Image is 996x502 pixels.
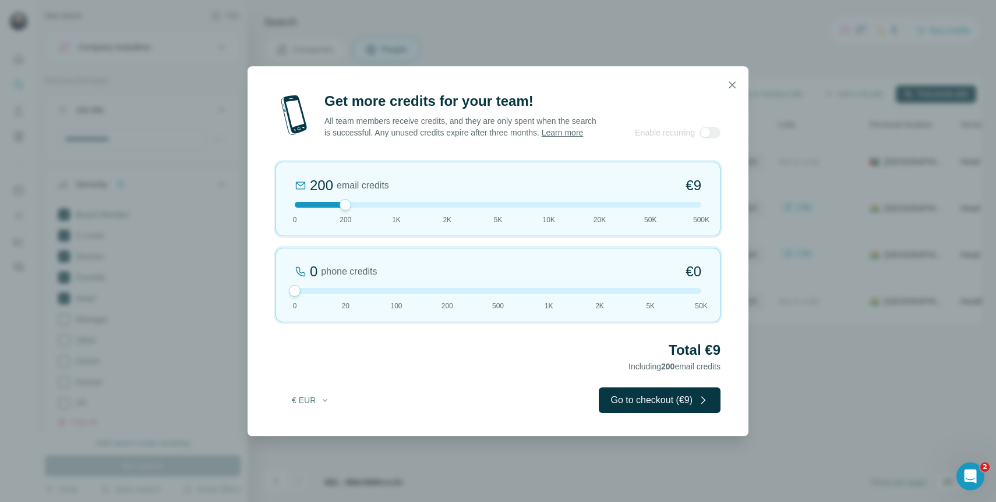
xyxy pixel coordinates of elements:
[543,215,555,225] span: 10K
[340,215,351,225] span: 200
[321,265,377,279] span: phone credits
[293,215,297,225] span: 0
[337,179,389,193] span: email credits
[310,262,317,281] div: 0
[276,92,313,138] img: mobile-phone
[310,176,333,195] div: 200
[686,262,701,281] span: €0
[644,215,656,225] span: 50K
[324,115,598,138] p: All team members receive credits, and they are only spent when the search is successful. Any unus...
[695,301,707,311] span: 50K
[494,215,503,225] span: 5K
[661,362,674,371] span: 200
[443,215,451,225] span: 2K
[492,301,504,311] span: 500
[545,301,553,311] span: 1K
[956,462,984,490] iframe: Intercom live chat
[628,362,720,371] span: Including email credits
[284,390,338,411] button: € EUR
[542,128,584,137] a: Learn more
[442,301,453,311] span: 200
[293,301,297,311] span: 0
[646,301,655,311] span: 5K
[635,127,695,138] span: Enable recurring
[594,215,606,225] span: 20K
[392,215,401,225] span: 1K
[595,301,604,311] span: 2K
[276,341,720,359] h2: Total €9
[686,176,701,195] span: €9
[980,462,990,472] span: 2
[693,215,709,225] span: 500K
[342,301,349,311] span: 20
[390,301,402,311] span: 100
[599,387,720,413] button: Go to checkout (€9)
